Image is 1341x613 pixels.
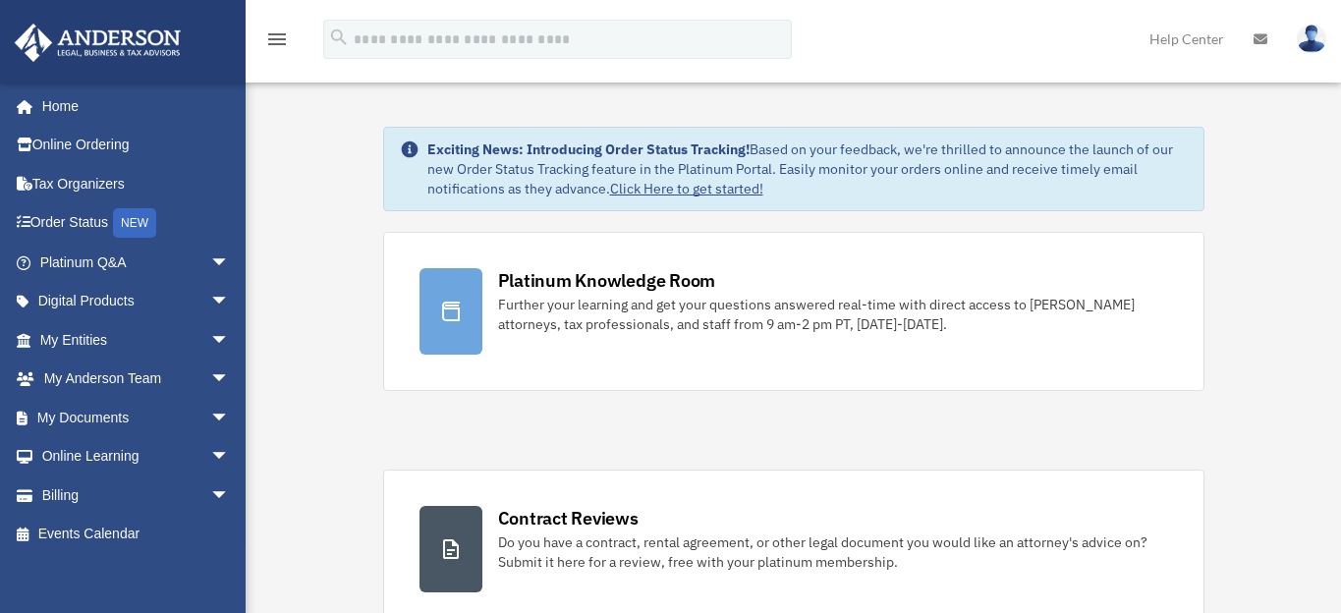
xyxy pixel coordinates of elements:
a: Platinum Knowledge Room Further your learning and get your questions answered real-time with dire... [383,232,1204,391]
span: arrow_drop_down [210,282,250,322]
div: NEW [113,208,156,238]
a: My Documentsarrow_drop_down [14,398,259,437]
a: menu [265,34,289,51]
span: arrow_drop_down [210,398,250,438]
a: My Entitiesarrow_drop_down [14,320,259,360]
div: Further your learning and get your questions answered real-time with direct access to [PERSON_NAM... [498,295,1168,334]
i: search [328,27,350,48]
a: Platinum Q&Aarrow_drop_down [14,243,259,282]
span: arrow_drop_down [210,320,250,361]
span: arrow_drop_down [210,243,250,283]
a: My Anderson Teamarrow_drop_down [14,360,259,399]
strong: Exciting News: Introducing Order Status Tracking! [427,140,750,158]
div: Contract Reviews [498,506,639,530]
a: Billingarrow_drop_down [14,475,259,515]
div: Do you have a contract, rental agreement, or other legal document you would like an attorney's ad... [498,532,1168,572]
a: Digital Productsarrow_drop_down [14,282,259,321]
img: User Pic [1297,25,1326,53]
a: Home [14,86,250,126]
i: menu [265,28,289,51]
div: Based on your feedback, we're thrilled to announce the launch of our new Order Status Tracking fe... [427,139,1188,198]
a: Click Here to get started! [610,180,763,197]
a: Order StatusNEW [14,203,259,244]
a: Tax Organizers [14,164,259,203]
a: Online Learningarrow_drop_down [14,437,259,476]
span: arrow_drop_down [210,437,250,477]
div: Platinum Knowledge Room [498,268,716,293]
a: Online Ordering [14,126,259,165]
img: Anderson Advisors Platinum Portal [9,24,187,62]
span: arrow_drop_down [210,475,250,516]
span: arrow_drop_down [210,360,250,400]
a: Events Calendar [14,515,259,554]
